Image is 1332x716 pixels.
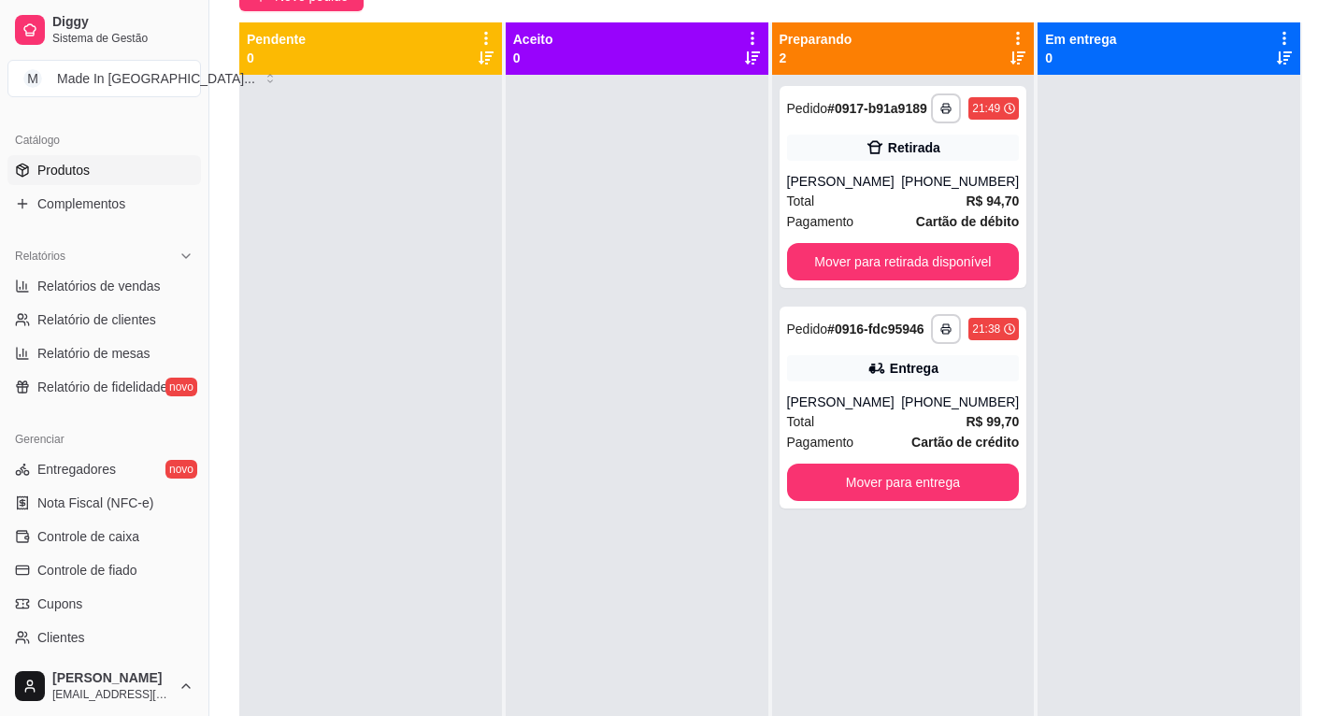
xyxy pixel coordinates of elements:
[780,30,852,49] p: Preparando
[780,49,852,67] p: 2
[247,30,306,49] p: Pendente
[52,31,193,46] span: Sistema de Gestão
[888,138,940,157] div: Retirada
[911,435,1019,450] strong: Cartão de crédito
[787,411,815,432] span: Total
[7,155,201,185] a: Produtos
[37,628,85,647] span: Clientes
[247,49,306,67] p: 0
[52,687,171,702] span: [EMAIL_ADDRESS][DOMAIN_NAME]
[1045,30,1116,49] p: Em entrega
[37,161,90,179] span: Produtos
[827,101,927,116] strong: # 0917-b91a9189
[37,194,125,213] span: Complementos
[966,193,1019,208] strong: R$ 94,70
[52,670,171,687] span: [PERSON_NAME]
[37,561,137,580] span: Controle de fiado
[787,464,1020,501] button: Mover para entrega
[37,277,161,295] span: Relatórios de vendas
[787,432,854,452] span: Pagamento
[787,243,1020,280] button: Mover para retirada disponível
[7,555,201,585] a: Controle de fiado
[7,424,201,454] div: Gerenciar
[890,359,938,378] div: Entrega
[513,30,553,49] p: Aceito
[57,69,255,88] div: Made In [GEOGRAPHIC_DATA] ...
[7,271,201,301] a: Relatórios de vendas
[787,393,902,411] div: [PERSON_NAME]
[7,522,201,551] a: Controle de caixa
[52,14,193,31] span: Diggy
[901,172,1019,191] div: [PHONE_NUMBER]
[787,172,902,191] div: [PERSON_NAME]
[7,338,201,368] a: Relatório de mesas
[7,488,201,518] a: Nota Fiscal (NFC-e)
[7,454,201,484] a: Entregadoresnovo
[15,249,65,264] span: Relatórios
[972,101,1000,116] div: 21:49
[37,378,167,396] span: Relatório de fidelidade
[7,664,201,709] button: [PERSON_NAME][EMAIL_ADDRESS][DOMAIN_NAME]
[37,494,153,512] span: Nota Fiscal (NFC-e)
[23,69,42,88] span: M
[787,101,828,116] span: Pedido
[7,589,201,619] a: Cupons
[37,527,139,546] span: Controle de caixa
[513,49,553,67] p: 0
[37,594,82,613] span: Cupons
[7,7,201,52] a: DiggySistema de Gestão
[7,60,201,97] button: Select a team
[7,372,201,402] a: Relatório de fidelidadenovo
[7,189,201,219] a: Complementos
[37,460,116,479] span: Entregadores
[7,125,201,155] div: Catálogo
[916,214,1019,229] strong: Cartão de débito
[966,414,1019,429] strong: R$ 99,70
[901,393,1019,411] div: [PHONE_NUMBER]
[1045,49,1116,67] p: 0
[37,310,156,329] span: Relatório de clientes
[787,322,828,337] span: Pedido
[7,305,201,335] a: Relatório de clientes
[7,623,201,652] a: Clientes
[787,191,815,211] span: Total
[787,211,854,232] span: Pagamento
[37,344,150,363] span: Relatório de mesas
[972,322,1000,337] div: 21:38
[827,322,924,337] strong: # 0916-fdc95946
